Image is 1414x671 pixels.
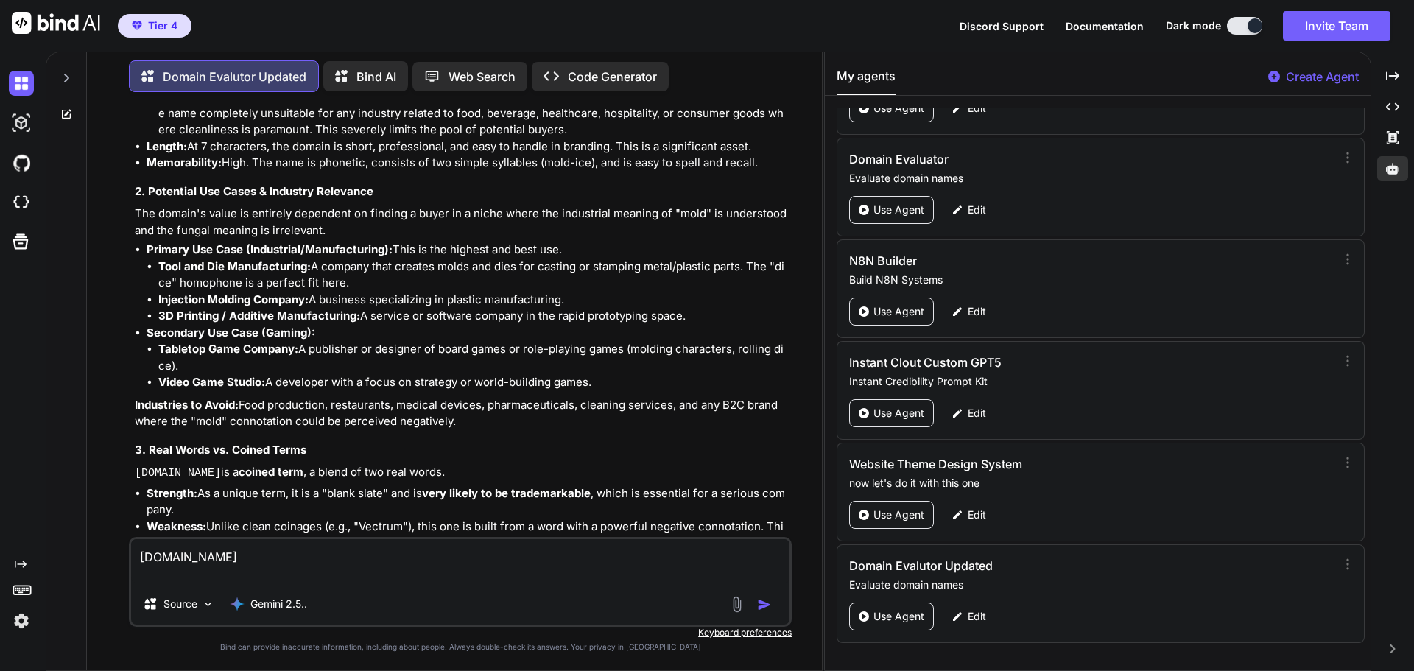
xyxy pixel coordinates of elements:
[960,20,1044,32] span: Discord Support
[135,205,789,239] p: The domain's value is entirely dependent on finding a buyer in a niche where the industrial meani...
[158,259,311,273] strong: Tool and Die Manufacturing:
[135,464,789,482] p: is a , a blend of two real words.
[132,21,142,30] img: premium
[12,12,100,34] img: Bind AI
[135,467,221,479] code: [DOMAIN_NAME]
[1066,18,1144,34] button: Documentation
[158,292,309,306] strong: Injection Molding Company:
[147,155,222,169] strong: Memorability:
[158,309,360,323] strong: 3D Printing / Additive Manufacturing:
[147,486,197,500] strong: Strength:
[135,397,789,430] p: Food production, restaurants, medical devices, pharmaceuticals, cleaning services, and any B2C br...
[9,110,34,136] img: darkAi-studio
[9,608,34,633] img: settings
[1066,20,1144,32] span: Documentation
[129,642,792,653] p: Bind can provide inaccurate information, including about people. Always double-check its answers....
[147,326,315,340] strong: Secondary Use Case (Gaming):
[1166,18,1221,33] span: Dark mode
[849,150,1186,168] h3: Domain Evaluator
[135,398,239,412] strong: Industries to Avoid:
[1283,11,1390,41] button: Invite Team
[873,304,924,319] p: Use Agent
[158,88,789,138] li: The primary definition of "mold" is a fungus. This association is a significant brand risk and ma...
[163,68,306,85] p: Domain Evalutor Updated
[968,609,986,624] p: Edit
[147,155,789,172] li: High. The name is phonetic, consists of two simple syllables (mold-ice), and is easy to spell and...
[239,465,303,479] strong: coined term
[849,354,1186,371] h3: Instant Clout Custom GPT5
[849,557,1186,575] h3: Domain Evalutor Updated
[230,597,245,611] img: Gemini 2.5 Pro
[356,68,396,85] p: Bind AI
[158,292,789,309] li: A business specializing in plastic manufacturing.
[147,242,789,325] li: This is the highest and best use.
[131,539,789,583] textarea: [DOMAIN_NAME]
[147,138,789,155] li: At 7 characters, the domain is short, professional, and easy to handle in branding. This is a sig...
[849,455,1186,473] h3: Website Theme Design System
[147,242,393,256] strong: Primary Use Case (Industrial/Manufacturing):
[968,304,986,319] p: Edit
[837,67,896,95] button: My agents
[873,507,924,522] p: Use Agent
[849,171,1330,186] p: Evaluate domain names
[9,190,34,215] img: cloudideIcon
[968,507,986,522] p: Edit
[135,184,373,198] strong: 2. Potential Use Cases & Industry Relevance
[250,597,307,611] p: Gemini 2.5..
[158,308,789,325] li: A service or software company in the rapid prototyping space.
[147,519,206,533] strong: Weakness:
[163,597,197,611] p: Source
[158,341,789,374] li: A publisher or designer of board games or role-playing games (molding characters, rolling dice).
[158,342,298,356] strong: Tabletop Game Company:
[728,596,745,613] img: attachment
[873,609,924,624] p: Use Agent
[158,375,265,389] strong: Video Game Studio:
[849,476,1330,491] p: now let's do it with this one
[1286,68,1359,85] p: Create Agent
[849,273,1330,287] p: Build N8N Systems
[9,150,34,175] img: githubDark
[158,259,789,292] li: A company that creates molds and dies for casting or stamping metal/plastic parts. The "dice" hom...
[873,406,924,421] p: Use Agent
[147,519,789,552] li: Unlike clean coinages (e.g., "Vectrum"), this one is built from a word with a powerful negative c...
[449,68,516,85] p: Web Search
[568,68,657,85] p: Code Generator
[148,18,177,33] span: Tier 4
[135,443,306,457] strong: 3. Real Words vs. Coined Terms
[422,486,591,500] strong: very likely to be trademarkable
[873,101,924,116] p: Use Agent
[118,14,191,38] button: premiumTier 4
[960,18,1044,34] button: Discord Support
[968,101,986,116] p: Edit
[849,577,1330,592] p: Evaluate domain names
[158,374,789,391] li: A developer with a focus on strategy or world-building games.
[873,203,924,217] p: Use Agent
[968,406,986,421] p: Edit
[202,598,214,611] img: Pick Models
[147,139,187,153] strong: Length:
[147,485,789,519] li: As a unique term, it is a "blank slate" and is , which is essential for a serious company.
[849,374,1330,389] p: Instant Credibility Prompt Kit
[849,252,1186,270] h3: N8N Builder
[968,203,986,217] p: Edit
[129,627,792,639] p: Keyboard preferences
[757,597,772,612] img: icon
[9,71,34,96] img: darkChat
